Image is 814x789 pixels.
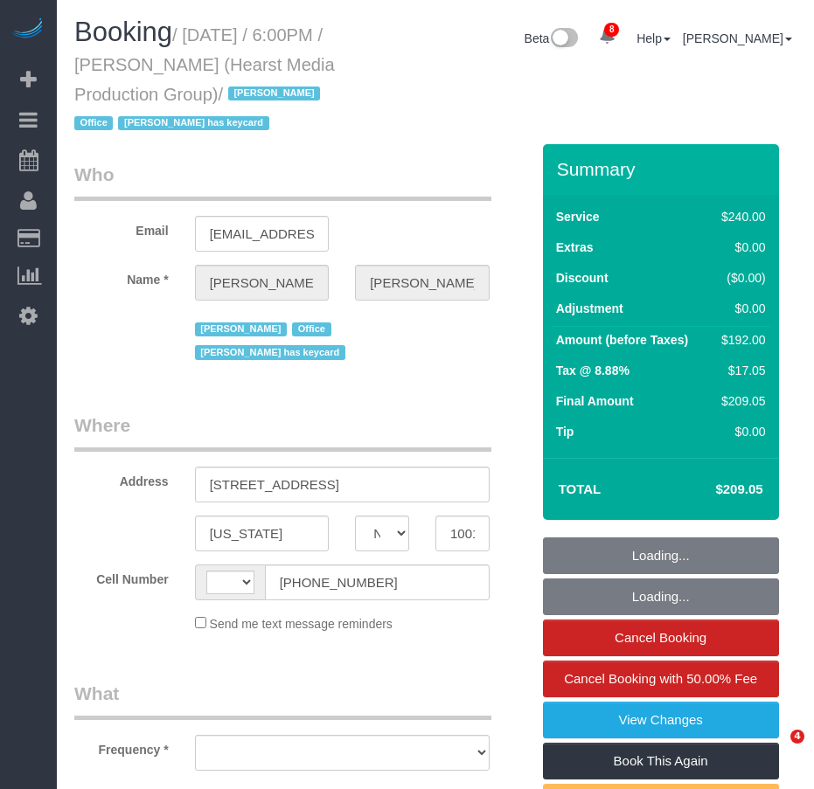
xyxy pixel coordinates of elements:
[195,265,330,301] input: First Name
[604,23,619,37] span: 8
[74,17,172,47] span: Booking
[556,423,574,440] label: Tip
[556,269,609,287] label: Discount
[556,392,634,410] label: Final Amount
[590,17,624,56] a: 8
[556,208,600,225] label: Service
[543,661,779,697] a: Cancel Booking with 50.00% Fee
[543,743,779,779] a: Book This Again
[543,619,779,656] a: Cancel Booking
[61,735,182,758] label: Frequency *
[525,31,579,45] a: Beta
[556,362,630,379] label: Tax @ 8.88%
[714,300,765,317] div: $0.00
[549,28,578,51] img: New interface
[74,162,491,201] legend: Who
[228,87,320,100] span: [PERSON_NAME]
[61,467,182,490] label: Address
[195,516,330,551] input: City
[556,239,594,256] label: Extras
[543,702,779,738] a: View Changes
[714,392,765,410] div: $209.05
[559,481,602,496] strong: Total
[195,216,330,252] input: Email
[74,116,113,130] span: Office
[61,564,182,588] label: Cell Number
[265,564,490,600] input: Cell Number
[714,239,765,256] div: $0.00
[10,17,45,42] img: Automaid Logo
[61,216,182,239] label: Email
[683,31,792,45] a: [PERSON_NAME]
[714,331,765,349] div: $192.00
[292,322,330,336] span: Office
[435,516,490,551] input: Zip Code
[118,116,268,130] span: [PERSON_NAME] has keycard
[556,331,688,349] label: Amount (before Taxes)
[210,617,393,631] span: Send me text message reminders
[195,322,287,336] span: [PERSON_NAME]
[61,265,182,288] label: Name *
[195,345,345,359] span: [PERSON_NAME] has keycard
[355,265,490,301] input: Last Name
[74,25,335,134] small: / [DATE] / 6:00PM / [PERSON_NAME] (Hearst Media Production Group)
[714,423,765,440] div: $0.00
[714,208,765,225] div: $240.00
[714,269,765,287] div: ($0.00)
[564,671,757,686] span: Cancel Booking with 50.00% Fee
[714,362,765,379] div: $17.05
[74,681,491,720] legend: What
[637,31,671,45] a: Help
[557,159,770,179] h3: Summary
[74,412,491,452] legend: Where
[663,482,762,497] h4: $209.05
[556,300,623,317] label: Adjustment
[755,730,797,772] iframe: Intercom live chat
[790,730,804,744] span: 4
